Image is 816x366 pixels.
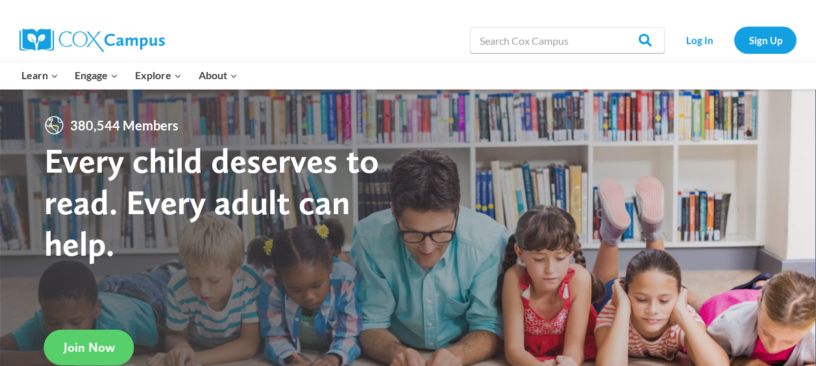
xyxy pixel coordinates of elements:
span: 380,544 Members [65,115,184,136]
strong: Every child deserves to read. Every adult can help. [44,140,379,263]
nav: Secondary Navigation [671,27,797,53]
span: Learn [21,67,58,84]
img: Cox Campus [19,29,165,52]
span: Engage [75,67,118,84]
input: Search Cox Campus [470,27,665,53]
a: Sign Up [734,27,797,53]
a: Log In [671,27,728,53]
span: About [199,67,238,84]
span: Explore [135,67,182,84]
nav: Primary Navigation [13,62,245,89]
span: Join Now [64,339,115,355]
a: Join Now [44,330,134,365]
